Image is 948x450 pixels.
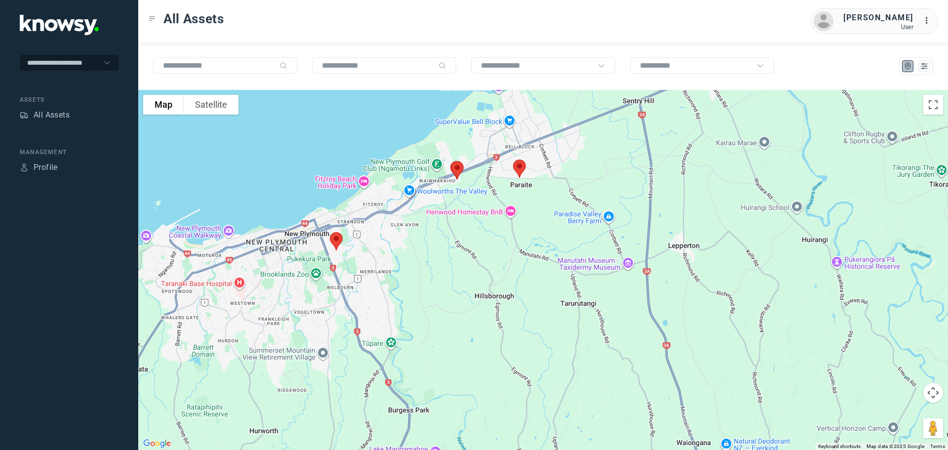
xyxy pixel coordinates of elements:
[20,15,99,35] img: Application Logo
[141,437,173,450] img: Google
[20,111,29,120] div: Assets
[34,162,58,173] div: Profile
[930,444,945,449] a: Terms (opens in new tab)
[843,12,913,24] div: [PERSON_NAME]
[923,95,943,115] button: Toggle fullscreen view
[20,148,118,157] div: Management
[20,163,29,172] div: Profile
[924,17,934,24] tspan: ...
[867,444,924,449] span: Map data ©2025 Google
[34,109,70,121] div: All Assets
[923,15,935,28] div: :
[163,10,224,28] span: All Assets
[279,62,287,70] div: Search
[20,109,70,121] a: AssetsAll Assets
[843,24,913,31] div: User
[149,15,156,22] div: Toggle Menu
[904,62,912,71] div: Map
[923,383,943,403] button: Map camera controls
[20,162,58,173] a: ProfileProfile
[818,443,861,450] button: Keyboard shortcuts
[923,15,935,27] div: :
[923,418,943,438] button: Drag Pegman onto the map to open Street View
[438,62,446,70] div: Search
[143,95,184,115] button: Show street map
[141,437,173,450] a: Open this area in Google Maps (opens a new window)
[184,95,238,115] button: Show satellite imagery
[920,62,929,71] div: List
[814,11,833,31] img: avatar.png
[20,95,118,104] div: Assets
